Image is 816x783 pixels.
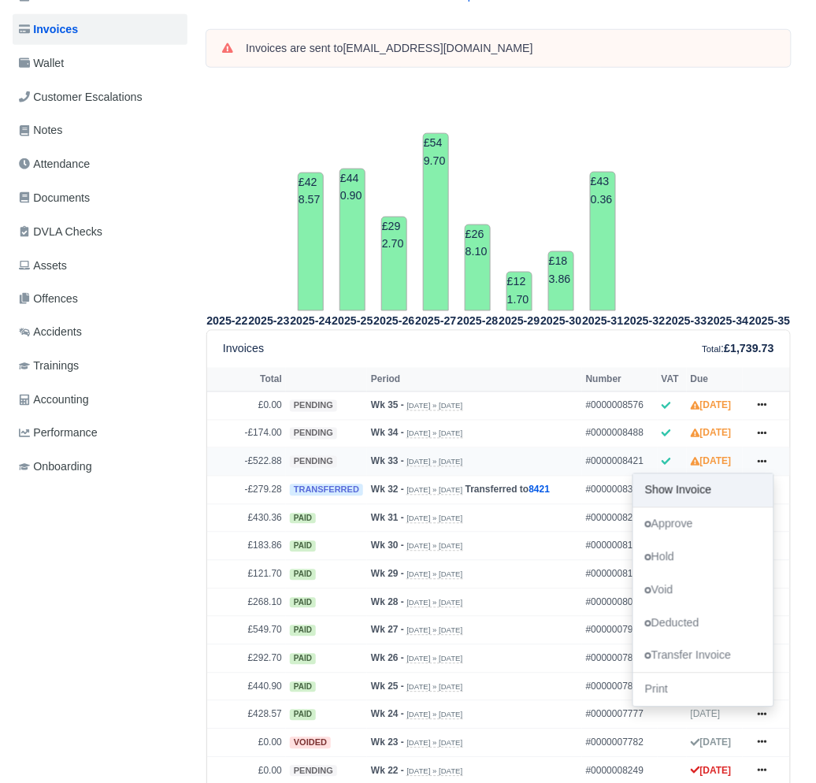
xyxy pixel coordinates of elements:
td: £549.70 [423,133,449,311]
th: VAT [658,368,687,391]
th: 2025-32 [624,312,666,331]
span: Notes [19,121,62,139]
small: [DATE] » [DATE] [406,739,462,748]
a: Print [633,674,773,707]
strong: [DATE] [691,400,732,411]
td: £183.86 [548,251,574,311]
small: [DATE] » [DATE] [406,402,462,411]
td: -£522.88 [207,448,286,477]
span: paid [290,541,316,552]
strong: Wk 26 - [371,653,404,664]
th: Due [687,368,743,391]
td: £428.57 [207,701,286,729]
small: [DATE] » [DATE] [406,683,462,692]
small: Total [703,345,721,354]
strong: [DATE] [691,456,732,467]
td: #0000008265 [582,504,658,533]
h6: Invoices [223,343,264,356]
td: #0000008027 [582,588,658,617]
td: #0000008105 [582,560,658,588]
small: [DATE] » [DATE] [406,626,462,636]
span: pending [290,428,337,440]
th: 2025-24 [290,312,332,331]
th: 2025-26 [373,312,415,331]
small: [DATE] » [DATE] [406,542,462,551]
th: 2025-29 [499,312,540,331]
td: #0000008576 [582,391,658,420]
td: £121.70 [207,560,286,588]
a: Trainings [13,351,187,382]
strong: Wk 32 - [371,484,404,495]
span: transferred [290,484,363,496]
th: Period [367,368,582,391]
td: £549.70 [207,617,286,645]
a: Show Invoice [633,474,773,507]
a: Onboarding [13,452,187,483]
span: pending [290,766,337,777]
a: Deducted [633,607,773,640]
span: Documents [19,189,90,207]
span: Accidents [19,324,82,342]
span: DVLA Checks [19,223,102,241]
td: #0000007777 [582,701,658,729]
td: £440.90 [339,169,365,311]
th: 2025-33 [666,312,707,331]
a: Assets [13,250,187,281]
span: Customer Escalations [19,88,143,106]
td: £292.70 [207,644,286,673]
strong: Transferred to [465,484,550,495]
th: 2025-31 [582,312,624,331]
span: Attendance [19,155,90,173]
small: [DATE] » [DATE] [406,767,462,777]
small: [DATE] » [DATE] [406,599,462,608]
td: #0000008362 [582,476,658,504]
td: £430.36 [590,172,616,311]
td: #0000007957 [582,617,658,645]
a: Wallet [13,48,187,79]
td: £428.57 [298,173,324,311]
span: Offences [19,290,78,308]
a: Transfer Invoice [633,640,773,674]
span: voided [290,737,331,749]
span: paid [290,654,316,665]
small: [DATE] » [DATE] [406,514,462,524]
strong: Wk 33 - [371,456,404,467]
th: 2025-30 [540,312,582,331]
span: paid [290,570,316,581]
strong: Wk 28 - [371,597,404,608]
a: Attendance [13,149,187,180]
div: Invoices are sent to [246,41,775,57]
strong: Wk 31 - [371,513,404,524]
strong: Wk 22 - [371,766,404,777]
a: Offences [13,284,187,314]
strong: [DATE] [691,428,732,439]
a: Performance [13,418,187,449]
span: paid [290,682,316,693]
td: £268.10 [207,588,286,617]
span: paid [290,598,316,609]
td: #0000007888 [582,644,658,673]
span: Assets [19,257,67,275]
th: Total [207,368,286,391]
a: Accounting [13,385,187,416]
th: 2025-28 [457,312,499,331]
a: Approve [633,508,773,541]
td: £0.00 [207,391,286,420]
strong: Wk 34 - [371,428,404,439]
strong: Wk 23 - [371,737,404,748]
td: £268.10 [465,225,491,311]
a: Invoices [13,14,187,45]
span: Invoices [19,20,78,39]
td: -£279.28 [207,476,286,504]
small: [DATE] » [DATE] [406,570,462,580]
span: [DATE] [691,709,721,720]
span: paid [290,625,316,636]
strong: £1,739.73 [725,343,774,355]
th: Number [582,368,658,391]
iframe: Chat Widget [737,707,816,783]
strong: Wk 27 - [371,625,404,636]
small: [DATE] » [DATE] [406,486,462,495]
span: Trainings [19,358,79,376]
div: : [703,340,774,358]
